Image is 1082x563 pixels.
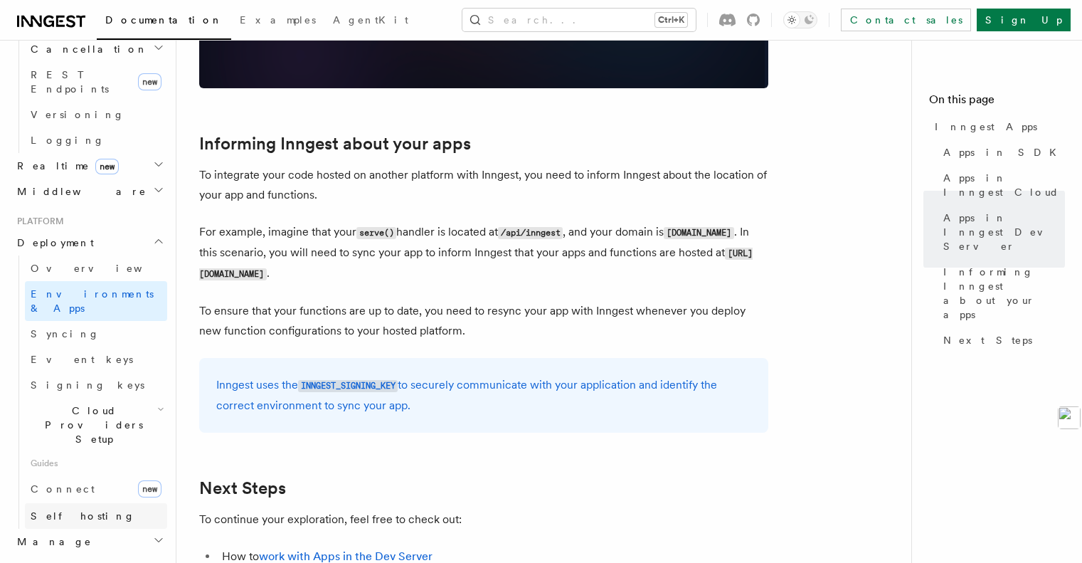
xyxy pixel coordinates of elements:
[199,478,286,498] a: Next Steps
[943,145,1065,159] span: Apps in SDK
[783,11,817,28] button: Toggle dark mode
[31,354,133,365] span: Event keys
[25,62,167,102] a: REST Endpointsnew
[31,135,105,146] span: Logging
[11,179,167,204] button: Middleware
[31,263,177,274] span: Overview
[935,120,1037,134] span: Inngest Apps
[95,159,119,174] span: new
[943,211,1065,253] span: Apps in Inngest Dev Server
[943,171,1065,199] span: Apps in Inngest Cloud
[25,102,167,127] a: Versioning
[938,205,1065,259] a: Apps in Inngest Dev Server
[324,4,417,38] a: AgentKit
[664,227,733,239] code: [DOMAIN_NAME]
[841,9,971,31] a: Contact sales
[199,510,768,530] p: To continue your exploration, feel free to check out:
[938,327,1065,353] a: Next Steps
[25,347,167,372] a: Event keys
[977,9,1071,31] a: Sign Up
[11,184,147,199] span: Middleware
[25,256,167,281] a: Overview
[655,13,687,27] kbd: Ctrl+K
[943,333,1032,347] span: Next Steps
[31,328,100,340] span: Syncing
[231,4,324,38] a: Examples
[199,248,753,280] code: [URL][DOMAIN_NAME]
[938,259,1065,327] a: Informing Inngest about your apps
[97,4,231,40] a: Documentation
[11,529,167,554] button: Manage
[929,91,1065,114] h4: On this page
[25,321,167,347] a: Syncing
[31,379,144,391] span: Signing keys
[25,281,167,321] a: Environments & Apps
[298,378,398,391] a: INNGEST_SIGNING_KEY
[25,404,157,446] span: Cloud Providers Setup
[31,483,95,495] span: Connect
[240,14,316,26] span: Examples
[138,480,161,498] span: new
[11,230,167,256] button: Deployment
[199,134,471,154] a: Informing Inngest about your apps
[929,114,1065,140] a: Inngest Apps
[462,9,696,31] button: Search...Ctrl+K
[25,398,167,452] button: Cloud Providers Setup
[105,14,223,26] span: Documentation
[31,288,154,314] span: Environments & Apps
[199,301,768,341] p: To ensure that your functions are up to date, you need to resync your app with Inngest whenever y...
[11,256,167,529] div: Deployment
[31,69,109,95] span: REST Endpoints
[25,452,167,475] span: Guides
[199,222,768,284] p: For example, imagine that your handler is located at , and your domain is . In this scenario, you...
[498,227,563,239] code: /api/inngest
[25,372,167,398] a: Signing keys
[938,140,1065,165] a: Apps in SDK
[216,375,751,416] p: Inngest uses the to securely communicate with your application and identify the correct environme...
[943,265,1065,322] span: Informing Inngest about your apps
[298,380,398,392] code: INNGEST_SIGNING_KEY
[25,42,148,56] span: Cancellation
[938,165,1065,205] a: Apps in Inngest Cloud
[31,510,135,522] span: Self hosting
[356,227,396,239] code: serve()
[11,216,64,227] span: Platform
[11,159,119,173] span: Realtime
[199,165,768,205] p: To integrate your code hosted on another platform with Inngest, you need to inform Inngest about ...
[138,73,161,90] span: new
[25,475,167,503] a: Connectnew
[259,549,433,563] a: work with Apps in the Dev Server
[333,14,408,26] span: AgentKit
[31,109,124,120] span: Versioning
[11,153,167,179] button: Realtimenew
[11,236,94,250] span: Deployment
[25,36,167,62] button: Cancellation
[11,535,92,549] span: Manage
[25,127,167,153] a: Logging
[25,503,167,529] a: Self hosting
